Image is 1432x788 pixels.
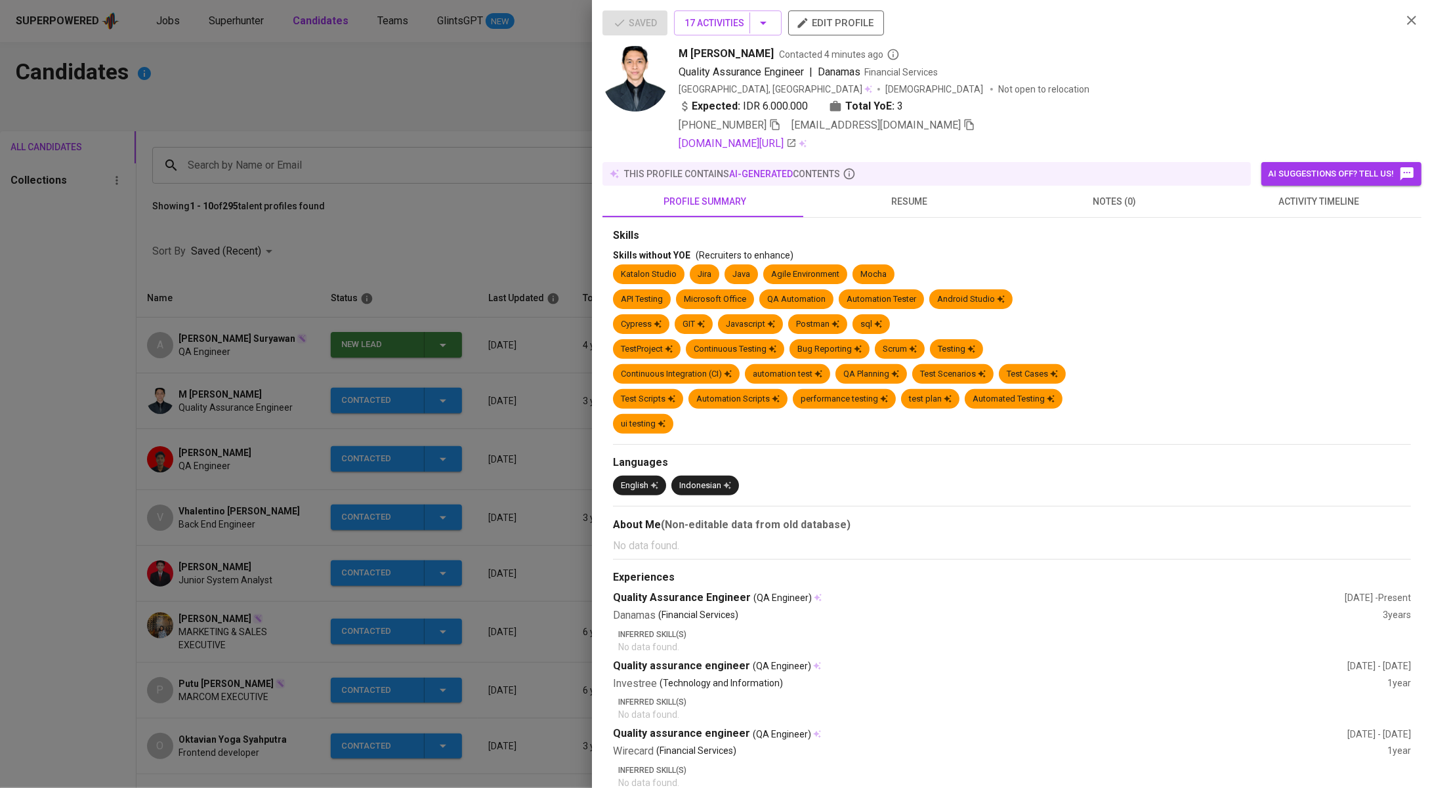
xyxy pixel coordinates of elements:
[696,393,780,405] div: Automation Scripts
[658,608,738,623] p: (Financial Services)
[692,98,740,114] b: Expected:
[1007,368,1058,381] div: Test Cases
[1268,166,1415,182] span: AI suggestions off? Tell us!
[1261,162,1421,186] button: AI suggestions off? Tell us!
[1387,676,1411,692] div: 1 year
[847,293,916,306] div: Automation Tester
[621,393,675,405] div: Test Scripts
[618,640,1411,653] p: No data found.
[661,518,851,531] b: (Non-editable data from old database)
[613,517,1411,533] div: About Me
[679,46,774,62] span: M [PERSON_NAME]
[618,708,1411,721] p: No data found.
[621,343,673,356] div: TestProject
[843,368,899,381] div: QA Planning
[818,66,860,78] span: Danamas
[771,268,839,281] div: Agile Environment
[698,268,711,281] div: Jira
[613,250,690,260] span: Skills without YOE
[679,83,872,96] div: [GEOGRAPHIC_DATA], [GEOGRAPHIC_DATA]
[860,268,887,281] div: Mocha
[613,659,1347,674] div: Quality assurance engineer
[897,98,903,114] span: 3
[618,764,1411,776] p: Inferred Skill(s)
[610,194,799,210] span: profile summary
[613,591,1345,606] div: Quality Assurance Engineer
[845,98,895,114] b: Total YoE:
[788,17,884,28] a: edit profile
[621,318,662,331] div: Cypress
[729,169,793,179] span: AI-generated
[753,659,811,673] span: (QA Engineer)
[726,318,775,331] div: Javascript
[679,66,804,78] span: Quality Assurance Engineer
[1225,194,1414,210] span: activity timeline
[679,480,731,492] div: Indonesian
[684,293,746,306] div: Microsoft Office
[621,293,663,306] div: API Testing
[1345,591,1411,604] div: [DATE] - Present
[796,318,839,331] div: Postman
[684,15,771,31] span: 17 Activities
[753,591,812,604] span: (QA Engineer)
[779,48,900,61] span: Contacted 4 minutes ago
[613,455,1411,470] div: Languages
[909,393,952,405] div: test plan
[679,119,767,131] span: [PHONE_NUMBER]
[674,10,782,35] button: 17 Activities
[613,570,1411,585] div: Experiences
[621,368,732,381] div: Continuous Integration (CI)
[618,629,1411,640] p: Inferred Skill(s)
[696,250,793,260] span: (Recruiters to enhance)
[860,318,882,331] div: sql
[864,67,938,77] span: Financial Services
[1347,659,1411,673] div: [DATE] - [DATE]
[613,744,1387,759] div: Wirecard
[679,136,797,152] a: [DOMAIN_NAME][URL]
[937,293,1005,306] div: Android Studio
[883,343,917,356] div: Scrum
[797,343,862,356] div: Bug Reporting
[613,538,1411,554] p: No data found.
[613,608,1383,623] div: Danamas
[753,728,811,741] span: (QA Engineer)
[767,293,826,306] div: QA Automation
[791,119,961,131] span: [EMAIL_ADDRESS][DOMAIN_NAME]
[887,48,900,61] svg: By Batam recruiter
[788,10,884,35] button: edit profile
[753,368,822,381] div: automation test
[621,418,665,430] div: ui testing
[613,676,1387,692] div: Investree
[660,676,783,692] p: (Technology and Information)
[885,83,985,96] span: [DEMOGRAPHIC_DATA]
[1347,728,1411,741] div: [DATE] - [DATE]
[683,318,705,331] div: GIT
[920,368,986,381] div: Test Scenarios
[613,228,1411,243] div: Skills
[1020,194,1209,210] span: notes (0)
[694,343,776,356] div: Continuous Testing
[621,268,677,281] div: Katalon Studio
[624,167,840,180] p: this profile contains contents
[801,393,888,405] div: performance testing
[618,696,1411,708] p: Inferred Skill(s)
[1387,744,1411,759] div: 1 year
[973,393,1055,405] div: Automated Testing
[621,480,658,492] div: English
[799,14,874,31] span: edit profile
[1383,608,1411,623] div: 3 years
[656,744,736,759] p: (Financial Services)
[679,98,808,114] div: IDR 6.000.000
[815,194,1004,210] span: resume
[602,46,668,112] img: 55f617421c95a35c71f067f6ced8950d.jpg
[809,64,812,80] span: |
[613,726,1347,741] div: Quality assurance engineer
[938,343,975,356] div: Testing
[998,83,1089,96] p: Not open to relocation
[732,268,750,281] div: Java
